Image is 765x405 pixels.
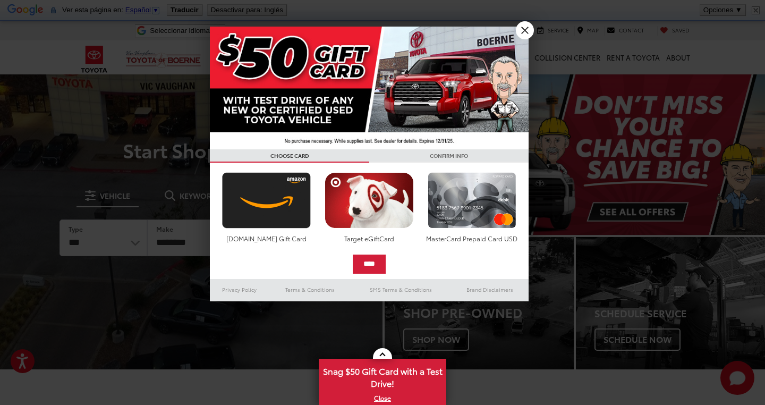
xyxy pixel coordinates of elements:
[269,283,351,296] a: Terms & Conditions
[219,234,313,243] div: [DOMAIN_NAME] Gift Card
[351,283,451,296] a: SMS Terms & Conditions
[210,27,529,149] img: 42635_top_851395.jpg
[208,5,286,15] button: Desactivar para: Inglés
[322,234,416,243] div: Target eGiftCard
[171,6,199,14] b: Traducir
[219,172,313,229] img: amazoncard.png
[7,3,44,18] img: Google Traductor
[369,149,529,163] h3: CONFIRM INFO
[167,5,202,15] button: Traducir
[210,283,269,296] a: Privacy Policy
[125,6,160,14] a: Español
[125,6,151,14] span: Español
[320,360,445,392] span: Snag $50 Gift Card with a Test Drive!
[210,149,369,163] h3: CHOOSE CARD
[425,234,519,243] div: MasterCard Prepaid Card USD
[322,172,416,229] img: targetcard.png
[62,6,163,14] span: Ver esta página en:
[425,172,519,229] img: mastercard.png
[700,5,745,15] button: Opciones ▼
[752,6,760,14] img: Cerrar
[451,283,529,296] a: Brand Disclaimers
[51,6,56,14] img: El contenido de esta página segura se enviará a Google para traducirlo con una conexión segura.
